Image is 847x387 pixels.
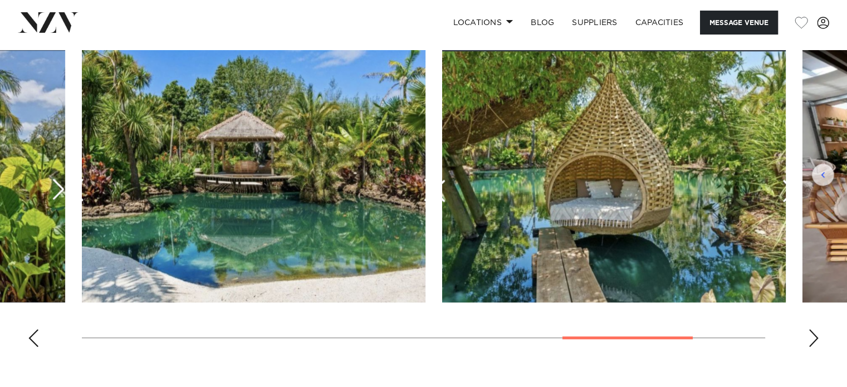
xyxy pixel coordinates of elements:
a: BLOG [522,11,563,35]
swiper-slide: 9 / 10 [442,50,786,302]
a: SUPPLIERS [563,11,626,35]
swiper-slide: 8 / 10 [82,50,425,302]
img: nzv-logo.png [18,12,79,32]
a: Capacities [626,11,693,35]
button: Message Venue [700,11,778,35]
a: Locations [444,11,522,35]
